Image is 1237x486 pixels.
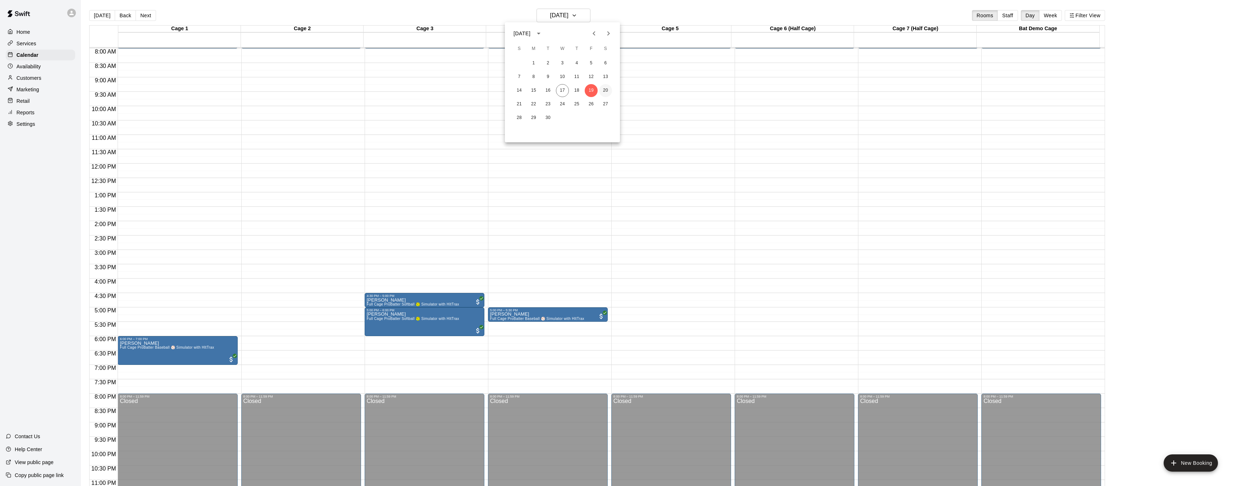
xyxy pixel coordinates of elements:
[527,57,540,70] button: 1
[599,57,612,70] button: 6
[585,57,598,70] button: 5
[542,70,554,83] button: 9
[513,70,526,83] button: 7
[542,111,554,124] button: 30
[570,42,583,56] span: Thursday
[570,57,583,70] button: 4
[585,84,598,97] button: 19
[513,84,526,97] button: 14
[599,42,612,56] span: Saturday
[527,84,540,97] button: 15
[599,98,612,111] button: 27
[585,98,598,111] button: 26
[556,42,569,56] span: Wednesday
[527,111,540,124] button: 29
[556,57,569,70] button: 3
[542,42,554,56] span: Tuesday
[556,70,569,83] button: 10
[585,42,598,56] span: Friday
[585,70,598,83] button: 12
[587,26,601,41] button: Previous month
[570,70,583,83] button: 11
[542,98,554,111] button: 23
[527,42,540,56] span: Monday
[513,30,530,37] div: [DATE]
[599,70,612,83] button: 13
[570,84,583,97] button: 18
[527,98,540,111] button: 22
[556,84,569,97] button: 17
[513,98,526,111] button: 21
[556,98,569,111] button: 24
[542,84,554,97] button: 16
[542,57,554,70] button: 2
[513,42,526,56] span: Sunday
[570,98,583,111] button: 25
[599,84,612,97] button: 20
[513,111,526,124] button: 28
[601,26,616,41] button: Next month
[527,70,540,83] button: 8
[533,27,545,40] button: calendar view is open, switch to year view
